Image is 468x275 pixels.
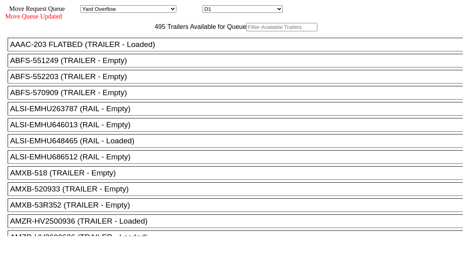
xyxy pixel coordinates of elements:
div: AMXB-53R352 (TRAILER - Empty) [10,201,468,210]
div: AMZR-HV2600626 (TRAILER - Loaded) [10,233,468,242]
span: Location [178,5,201,12]
span: Move Queue Updated [5,13,62,20]
div: ALSI-EMHU646013 (RAIL - Empty) [10,120,468,129]
div: AMXB-520933 (TRAILER - Empty) [10,185,468,194]
span: Trailers Available for Queue [166,23,247,30]
span: Move Request Queue [5,5,65,12]
div: ALSI-EMHU263787 (RAIL - Empty) [10,104,468,113]
input: Filter Available Trailers [246,23,317,31]
span: Area [66,5,79,12]
div: ALSI-EMHU686512 (RAIL - Empty) [10,153,468,161]
div: ALSI-EMHU648465 (RAIL - Loaded) [10,136,468,145]
div: ABFS-570909 (TRAILER - Empty) [10,88,468,97]
div: AMXB-518 (TRAILER - Empty) [10,169,468,177]
span: 495 [151,23,166,30]
div: AAAC-203 FLATBED (TRAILER - Loaded) [10,40,468,49]
div: AMZR-HV2500936 (TRAILER - Loaded) [10,217,468,226]
div: ABFS-552203 (TRAILER - Empty) [10,72,468,81]
div: ABFS-551249 (TRAILER - Empty) [10,56,468,65]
